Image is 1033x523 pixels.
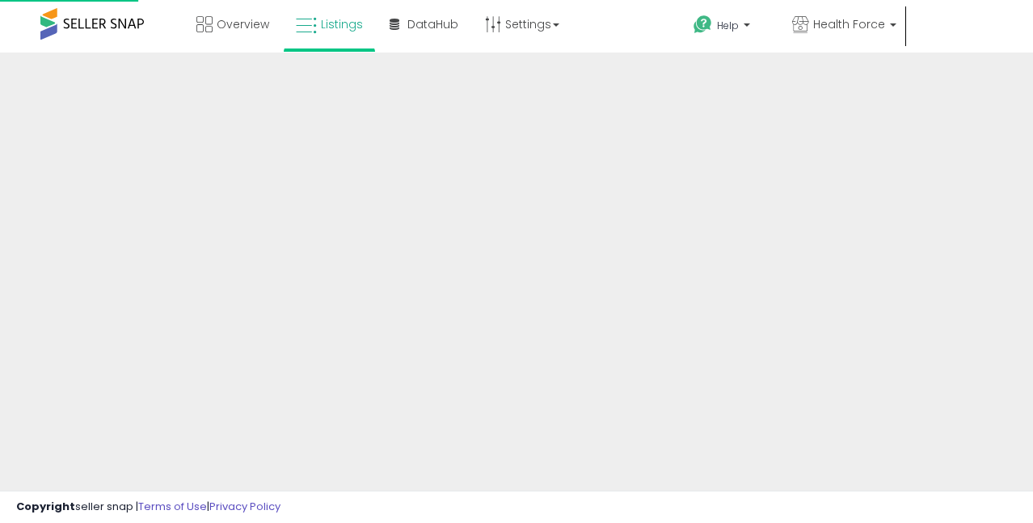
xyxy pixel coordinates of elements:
[217,16,269,32] span: Overview
[16,499,75,514] strong: Copyright
[16,500,280,515] div: seller snap | |
[813,16,885,32] span: Health Force
[138,499,207,514] a: Terms of Use
[407,16,458,32] span: DataHub
[681,2,778,53] a: Help
[717,19,739,32] span: Help
[321,16,363,32] span: Listings
[209,499,280,514] a: Privacy Policy
[693,15,713,35] i: Get Help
